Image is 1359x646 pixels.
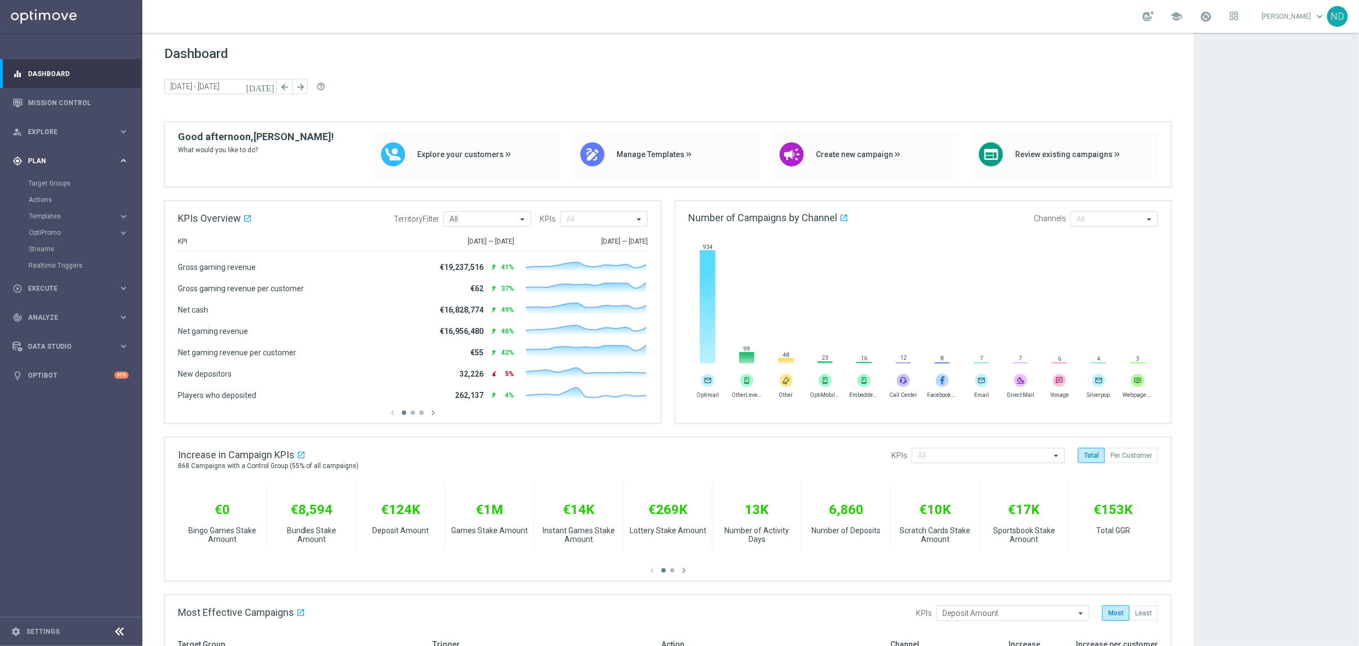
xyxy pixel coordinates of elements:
i: keyboard_arrow_right [118,341,129,351]
i: keyboard_arrow_right [118,283,129,293]
i: gps_fixed [13,156,22,166]
a: Target Groups [28,179,114,188]
i: person_search [13,127,22,137]
div: OptiPromo [28,224,141,241]
button: play_circle_outline Execute keyboard_arrow_right [12,284,129,293]
span: Execute [28,285,118,292]
i: track_changes [13,313,22,322]
span: school [1171,10,1183,22]
button: Data Studio keyboard_arrow_right [12,342,129,351]
div: Execute [13,284,118,293]
button: Templates keyboard_arrow_right [28,212,129,221]
div: Data Studio [13,342,118,351]
i: settings [11,627,21,637]
span: Data Studio [28,343,118,350]
div: Templates [28,208,141,224]
i: keyboard_arrow_right [118,228,129,238]
a: Streams [28,245,114,253]
button: OptiPromo keyboard_arrow_right [28,228,129,237]
span: Templates [29,213,107,220]
div: Explore [13,127,118,137]
a: Mission Control [28,88,129,117]
a: Optibot [28,361,114,390]
button: lightbulb Optibot +10 [12,371,129,380]
button: Mission Control [12,99,129,107]
span: Analyze [28,314,118,321]
div: Analyze [13,313,118,322]
div: Streams [28,241,141,257]
i: keyboard_arrow_right [118,312,129,322]
a: [PERSON_NAME]keyboard_arrow_down [1261,8,1327,25]
a: Dashboard [28,59,129,88]
span: Plan [28,158,118,164]
button: gps_fixed Plan keyboard_arrow_right [12,157,129,165]
div: +10 [114,372,129,379]
a: Actions [28,195,114,204]
i: keyboard_arrow_right [118,126,129,137]
i: equalizer [13,69,22,79]
i: lightbulb [13,371,22,380]
span: keyboard_arrow_down [1314,10,1326,22]
div: Plan [13,156,118,166]
button: equalizer Dashboard [12,70,129,78]
a: Settings [26,628,60,635]
div: Actions [28,192,141,208]
i: keyboard_arrow_right [118,211,129,222]
div: Mission Control [13,88,129,117]
div: Templates [29,213,118,220]
div: OptiPromo [29,229,118,236]
div: ND [1327,6,1348,27]
span: Explore [28,129,118,135]
button: track_changes Analyze keyboard_arrow_right [12,313,129,322]
i: play_circle_outline [13,284,22,293]
div: Realtime Triggers [28,257,141,274]
div: Optibot [13,361,129,390]
a: Realtime Triggers [28,261,114,270]
i: keyboard_arrow_right [118,155,129,166]
span: OptiPromo [29,229,107,236]
div: Target Groups [28,175,141,192]
button: person_search Explore keyboard_arrow_right [12,128,129,136]
div: Dashboard [13,59,129,88]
